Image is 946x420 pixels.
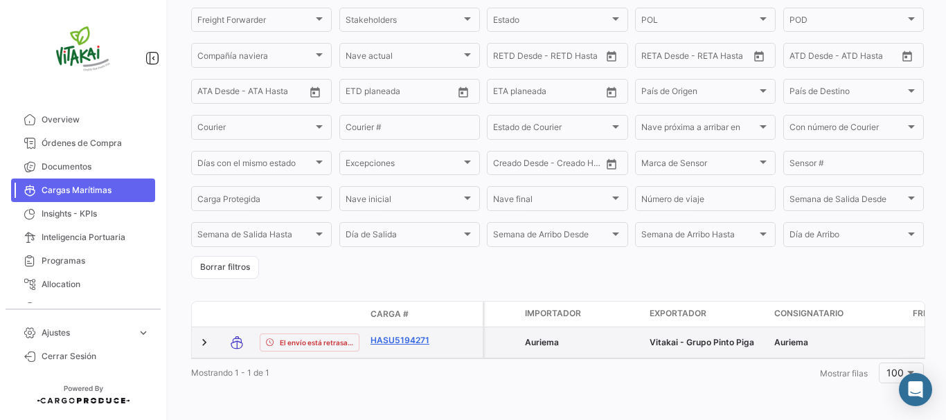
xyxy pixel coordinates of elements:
[493,53,518,62] input: Desde
[11,273,155,296] a: Allocation
[42,255,150,267] span: Programas
[197,125,313,134] span: Courier
[220,309,254,320] datatable-header-cell: Modo de Transporte
[789,125,905,134] span: Con número de Courier
[346,17,461,27] span: Stakeholders
[197,232,313,241] span: Semana de Salida Hasta
[886,367,904,378] span: 100
[346,197,461,206] span: Nave inicial
[365,302,448,326] datatable-header-cell: Carga #
[528,89,579,98] input: Hasta
[485,302,519,327] datatable-header-cell: Carga Protegida
[11,202,155,226] a: Insights - KPIs
[346,232,461,241] span: Día de Salida
[749,46,769,66] button: Open calendar
[525,307,581,320] span: Importador
[48,17,118,86] img: vitakai.png
[346,161,461,170] span: Excepciones
[11,155,155,179] a: Documentos
[42,231,150,244] span: Inteligencia Portuaria
[493,232,609,241] span: Semana de Arribo Desde
[601,82,622,102] button: Open calendar
[650,307,706,320] span: Exportador
[371,308,409,320] span: Carga #
[197,53,313,62] span: Compañía naviera
[601,154,622,174] button: Open calendar
[42,327,132,339] span: Ajustes
[774,337,808,347] span: Auriema
[676,53,727,62] input: Hasta
[42,184,150,197] span: Cargas Marítimas
[843,53,894,62] input: ATD Hasta
[448,309,483,320] datatable-header-cell: Póliza
[249,89,301,98] input: ATA Hasta
[197,197,313,206] span: Carga Protegida
[789,197,905,206] span: Semana de Salida Desde
[493,197,609,206] span: Nave final
[380,89,431,98] input: Hasta
[644,302,769,327] datatable-header-cell: Exportador
[42,208,150,220] span: Insights - KPIs
[641,161,757,170] span: Marca de Sensor
[493,89,518,98] input: Desde
[528,53,579,62] input: Hasta
[191,256,259,279] button: Borrar filtros
[493,161,540,170] input: Creado Desde
[11,108,155,131] a: Overview
[641,125,757,134] span: Nave próxima a arribar en
[11,131,155,155] a: Órdenes de Compra
[42,113,150,126] span: Overview
[641,53,666,62] input: Desde
[897,46,918,66] button: Open calendar
[789,53,833,62] input: ATD Desde
[346,89,371,98] input: Desde
[11,179,155,202] a: Cargas Marítimas
[820,368,868,378] span: Mostrar filas
[774,307,844,320] span: Consignatario
[11,296,155,320] a: Courier
[789,232,905,241] span: Día de Arribo
[789,89,905,98] span: País de Destino
[137,327,150,339] span: expand_more
[42,350,150,363] span: Cerrar Sesión
[525,337,559,347] span: Auriema
[346,53,461,62] span: Nave actual
[641,89,757,98] span: País de Origen
[11,249,155,273] a: Programas
[769,302,907,327] datatable-header-cell: Consignatario
[42,302,150,314] span: Courier
[42,161,150,173] span: Documentos
[601,46,622,66] button: Open calendar
[641,17,757,27] span: POL
[453,82,474,102] button: Open calendar
[305,82,325,102] button: Open calendar
[280,337,353,348] span: El envío está retrasado.
[11,226,155,249] a: Inteligencia Portuaria
[197,17,313,27] span: Freight Forwarder
[519,302,644,327] datatable-header-cell: Importador
[493,125,609,134] span: Estado de Courier
[191,367,269,378] span: Mostrando 1 - 1 de 1
[42,278,150,291] span: Allocation
[789,17,905,27] span: POD
[254,309,365,320] datatable-header-cell: Estado de Envio
[371,334,443,347] a: HASU5194271
[197,89,240,98] input: ATA Desde
[197,336,211,349] a: Expand/Collapse Row
[650,337,754,347] span: Vitakai - Grupo Pinto Piga
[550,161,601,170] input: Creado Hasta
[197,161,313,170] span: Días con el mismo estado
[641,232,757,241] span: Semana de Arribo Hasta
[493,17,609,27] span: Estado
[42,137,150,149] span: Órdenes de Compra
[899,373,932,406] div: Abrir Intercom Messenger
